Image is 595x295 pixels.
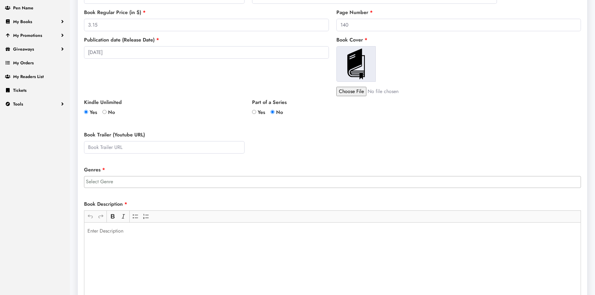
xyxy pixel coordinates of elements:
[84,109,97,116] label: Yes
[102,109,115,116] label: No
[84,141,245,154] input: Book Trailer URL
[13,101,23,107] span: Tools
[13,5,33,11] span: Pen Name
[13,46,34,52] span: Giveaways
[84,131,145,139] label: Book Trailer (Youtube URL)
[252,110,256,114] input: Yes
[84,210,581,223] div: Editor toolbar
[84,19,329,31] input: Book Price
[252,109,265,116] label: Yes
[336,9,373,16] label: Page Number
[13,32,42,38] span: My Promotions
[13,73,44,80] span: My Readers List
[340,48,372,80] img: black-book-png-10.png
[336,19,581,31] input: Page Number
[84,99,245,106] label: Kindle Unlimited
[270,110,275,114] input: No
[86,178,582,185] input: Select Genre
[84,166,105,174] label: Genres
[270,109,283,116] label: No
[84,36,159,44] label: Publication date (Release Date)
[13,87,27,93] span: Tickets
[102,110,107,114] input: No
[336,36,367,44] label: Book Cover
[13,18,32,25] span: My Books
[84,46,329,59] input: Book Release Date
[84,9,146,16] label: Book Regular Price (in $)
[252,99,413,106] label: Part of a Series
[84,110,88,114] input: Yes
[13,60,34,66] span: My Orders
[84,200,127,208] label: Book Description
